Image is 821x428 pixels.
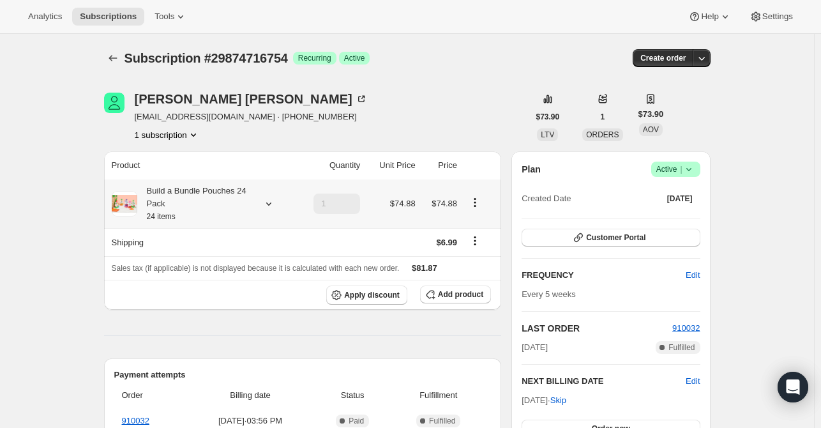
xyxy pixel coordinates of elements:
[541,130,554,139] span: LTV
[668,342,695,353] span: Fulfilled
[659,190,700,208] button: [DATE]
[778,372,808,402] div: Open Intercom Messenger
[154,11,174,22] span: Tools
[638,108,664,121] span: $73.90
[344,53,365,63] span: Active
[465,195,485,210] button: Product actions
[104,151,296,180] th: Product
[112,264,400,273] span: Sales tax (if applicable) is not displayed because it is calculated with each new order.
[429,416,455,426] span: Fulfilled
[640,53,686,63] span: Create order
[412,263,437,273] span: $81.87
[298,53,331,63] span: Recurring
[680,164,682,174] span: |
[104,93,124,113] span: Litzy Valdez
[672,322,700,335] button: 910032
[122,416,149,425] a: 910032
[104,49,122,67] button: Subscriptions
[529,108,568,126] button: $73.90
[686,375,700,388] button: Edit
[349,416,364,426] span: Paid
[522,341,548,354] span: [DATE]
[656,163,695,176] span: Active
[72,8,144,26] button: Subscriptions
[296,151,364,180] th: Quantity
[137,185,252,223] div: Build a Bundle Pouches 24 Pack
[701,11,718,22] span: Help
[522,163,541,176] h2: Plan
[667,194,693,204] span: [DATE]
[432,199,457,208] span: $74.88
[393,389,483,402] span: Fulfillment
[742,8,801,26] button: Settings
[643,125,659,134] span: AOV
[147,212,176,221] small: 24 items
[420,286,491,303] button: Add product
[522,395,566,405] span: [DATE] ·
[536,112,560,122] span: $73.90
[80,11,137,22] span: Subscriptions
[593,108,613,126] button: 1
[522,269,686,282] h2: FREQUENCY
[114,369,492,381] h2: Payment attempts
[114,381,186,409] th: Order
[20,8,70,26] button: Analytics
[436,238,457,247] span: $6.99
[189,389,312,402] span: Billing date
[601,112,605,122] span: 1
[135,93,368,105] div: [PERSON_NAME] [PERSON_NAME]
[419,151,461,180] th: Price
[522,289,576,299] span: Every 5 weeks
[543,390,574,411] button: Skip
[319,389,386,402] span: Status
[135,111,368,123] span: [EMAIL_ADDRESS][DOMAIN_NAME] · [PHONE_NUMBER]
[147,8,195,26] button: Tools
[104,228,296,256] th: Shipping
[550,394,566,407] span: Skip
[522,322,672,335] h2: LAST ORDER
[586,130,619,139] span: ORDERS
[438,289,483,300] span: Add product
[672,323,700,333] a: 910032
[586,233,645,243] span: Customer Portal
[135,128,200,141] button: Product actions
[390,199,416,208] span: $74.88
[686,269,700,282] span: Edit
[633,49,693,67] button: Create order
[522,229,700,247] button: Customer Portal
[522,192,571,205] span: Created Date
[762,11,793,22] span: Settings
[681,8,739,26] button: Help
[522,375,686,388] h2: NEXT BILLING DATE
[364,151,419,180] th: Unit Price
[28,11,62,22] span: Analytics
[344,290,400,300] span: Apply discount
[678,265,707,286] button: Edit
[465,234,485,248] button: Shipping actions
[189,415,312,427] span: [DATE] · 03:56 PM
[326,286,407,305] button: Apply discount
[124,51,288,65] span: Subscription #29874716754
